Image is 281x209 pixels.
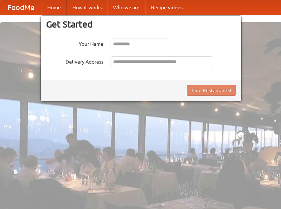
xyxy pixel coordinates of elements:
[187,85,236,96] button: Find Restaurants!
[46,19,236,30] h3: Get Started
[46,39,103,48] label: Your Name
[42,0,67,15] a: Home
[67,0,107,15] a: How it works
[145,0,188,15] a: Recipe videos
[0,0,42,15] a: FoodMe
[107,0,145,15] a: Who we are
[46,56,103,65] label: Delivery Address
